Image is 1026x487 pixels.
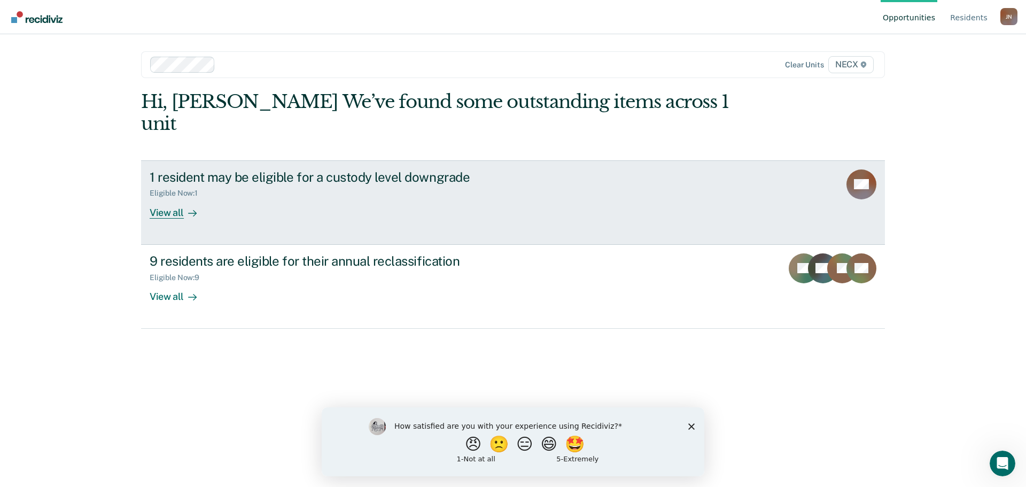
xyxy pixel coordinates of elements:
[322,407,704,476] iframe: Survey by Kim from Recidiviz
[150,253,525,269] div: 9 residents are eligible for their annual reclassification
[828,56,874,73] span: NECX
[141,245,885,329] a: 9 residents are eligible for their annual reclassificationEligible Now:9View all
[150,273,208,282] div: Eligible Now : 9
[785,60,824,69] div: Clear units
[990,451,1015,476] iframe: Intercom live chat
[1000,8,1017,25] div: J N
[150,198,209,219] div: View all
[141,160,885,245] a: 1 resident may be eligible for a custody level downgradeEligible Now:1View all
[1000,8,1017,25] button: Profile dropdown button
[150,282,209,303] div: View all
[11,11,63,23] img: Recidiviz
[141,91,736,135] div: Hi, [PERSON_NAME] We’ve found some outstanding items across 1 unit
[150,189,206,198] div: Eligible Now : 1
[150,169,525,185] div: 1 resident may be eligible for a custody level downgrade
